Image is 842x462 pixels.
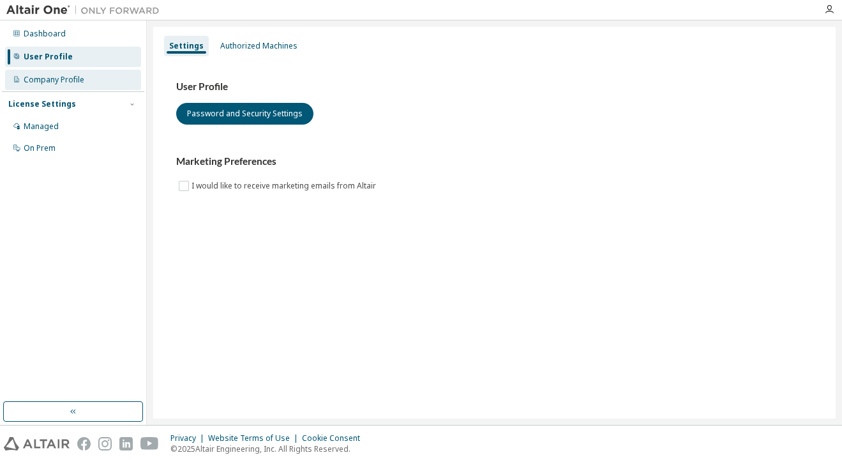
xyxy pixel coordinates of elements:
img: instagram.svg [98,437,112,450]
img: altair_logo.svg [4,437,70,450]
div: License Settings [8,99,76,109]
h3: User Profile [176,81,813,93]
div: User Profile [24,52,73,62]
div: Dashboard [24,29,66,39]
div: Website Terms of Use [208,433,302,443]
img: linkedin.svg [119,437,133,450]
div: Cookie Consent [302,433,368,443]
div: Authorized Machines [220,41,297,51]
div: Managed [24,121,59,132]
div: Privacy [170,433,208,443]
h3: Marketing Preferences [176,155,813,168]
img: Altair One [6,4,166,17]
div: Company Profile [24,75,84,85]
div: Settings [169,41,204,51]
img: youtube.svg [140,437,159,450]
label: I would like to receive marketing emails from Altair [192,178,379,194]
button: Password and Security Settings [176,103,313,125]
p: © 2025 Altair Engineering, Inc. All Rights Reserved. [170,443,368,454]
img: facebook.svg [77,437,91,450]
div: On Prem [24,143,56,153]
